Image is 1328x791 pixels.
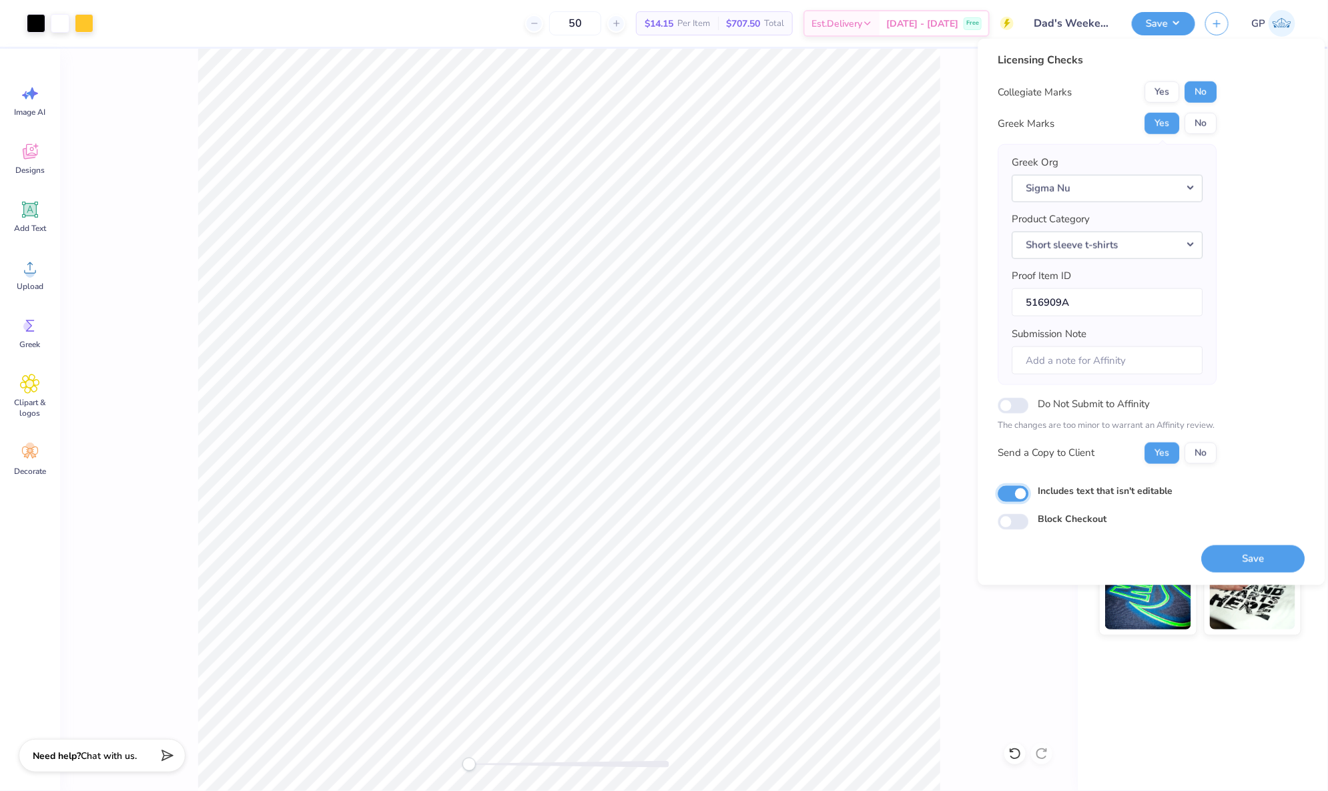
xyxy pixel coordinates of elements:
[17,281,43,292] span: Upload
[462,758,476,771] div: Accessibility label
[1012,174,1203,202] button: Sigma Nu
[1145,113,1180,134] button: Yes
[1012,268,1072,284] label: Proof Item ID
[14,466,46,477] span: Decorate
[1245,10,1301,37] a: GP
[15,107,46,117] span: Image AI
[811,17,862,31] span: Est. Delivery
[1012,212,1090,227] label: Product Category
[1038,483,1173,497] label: Includes text that isn't editable
[14,223,46,234] span: Add Text
[1145,442,1180,463] button: Yes
[1132,12,1195,35] button: Save
[1185,113,1217,134] button: No
[1185,442,1217,463] button: No
[81,750,137,762] span: Chat with us.
[998,52,1217,68] div: Licensing Checks
[33,750,81,762] strong: Need help?
[1012,231,1203,258] button: Short sleeve t-shirts
[966,19,979,28] span: Free
[1210,563,1296,629] img: Water based Ink
[1269,10,1295,37] img: Gene Padilla
[1038,395,1150,413] label: Do Not Submit to Affinity
[998,85,1072,100] div: Collegiate Marks
[645,17,673,31] span: $14.15
[549,11,601,35] input: – –
[1012,155,1059,170] label: Greek Org
[15,165,45,176] span: Designs
[1012,326,1087,342] label: Submission Note
[677,17,710,31] span: Per Item
[764,17,784,31] span: Total
[1251,16,1265,31] span: GP
[1185,81,1217,103] button: No
[998,419,1217,433] p: The changes are too minor to warrant an Affinity review.
[1012,346,1203,374] input: Add a note for Affinity
[20,339,41,350] span: Greek
[886,17,958,31] span: [DATE] - [DATE]
[726,17,760,31] span: $707.50
[1202,545,1305,572] button: Save
[8,397,52,419] span: Clipart & logos
[1105,563,1191,629] img: Glow in the Dark Ink
[1024,10,1122,37] input: Untitled Design
[1038,512,1107,526] label: Block Checkout
[1145,81,1180,103] button: Yes
[998,116,1055,131] div: Greek Marks
[998,445,1095,461] div: Send a Copy to Client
